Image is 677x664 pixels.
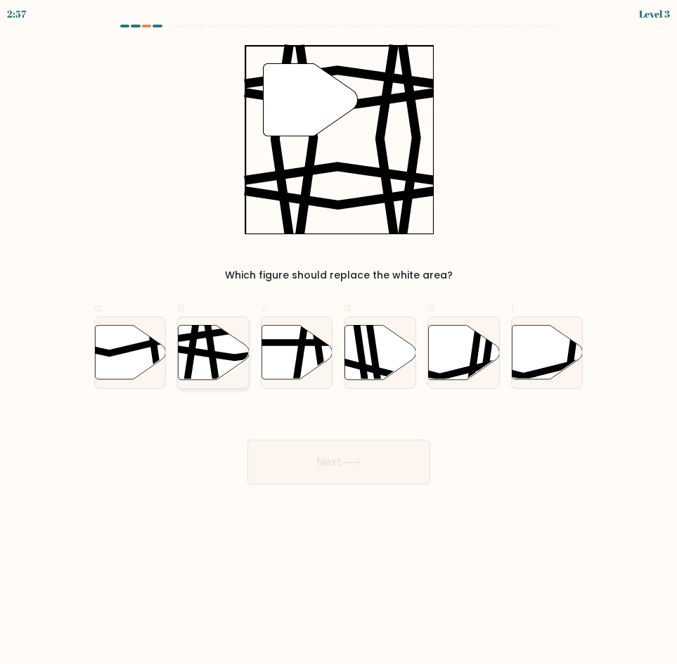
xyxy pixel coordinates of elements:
span: b. [177,300,187,316]
span: c. [261,300,270,316]
div: 2:57 [7,6,26,21]
g: " [263,64,357,136]
button: Next [247,440,430,485]
div: Level 3 [639,6,670,21]
span: e. [427,300,437,316]
span: d. [344,300,353,316]
span: a. [94,300,103,316]
div: Which figure should replace the white area? [103,268,575,283]
span: f. [511,300,517,316]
